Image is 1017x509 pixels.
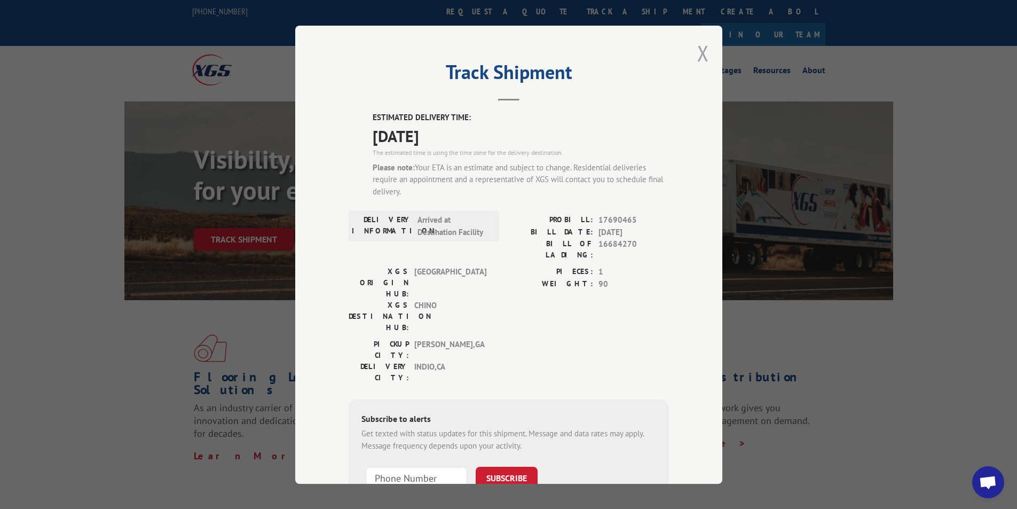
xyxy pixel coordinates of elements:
button: SUBSCRIBE [476,467,538,489]
span: 17690465 [598,214,669,226]
span: [DATE] [598,226,669,238]
span: 16684270 [598,238,669,261]
label: XGS DESTINATION HUB: [349,300,409,333]
span: [PERSON_NAME] , GA [414,339,486,361]
label: BILL OF LADING: [509,238,593,261]
div: The estimated time is using the time zone for the delivery destination. [373,147,669,157]
strong: Please note: [373,162,415,172]
label: DELIVERY INFORMATION: [352,214,412,238]
label: PROBILL: [509,214,593,226]
span: Arrived at Destination Facility [417,214,490,238]
span: CHINO [414,300,486,333]
label: WEIGHT: [509,278,593,290]
div: Subscribe to alerts [361,412,656,428]
label: PICKUP CITY: [349,339,409,361]
span: [DATE] [373,123,669,147]
span: [GEOGRAPHIC_DATA] [414,266,486,300]
label: DELIVERY CITY: [349,361,409,383]
span: 1 [598,266,669,278]
label: ESTIMATED DELIVERY TIME: [373,112,669,124]
label: BILL DATE: [509,226,593,238]
label: XGS ORIGIN HUB: [349,266,409,300]
h2: Track Shipment [349,65,669,85]
div: Get texted with status updates for this shipment. Message and data rates may apply. Message frequ... [361,428,656,452]
label: PIECES: [509,266,593,278]
span: 90 [598,278,669,290]
button: Close modal [697,39,709,67]
div: Open chat [972,466,1004,498]
div: Your ETA is an estimate and subject to change. Residential deliveries require an appointment and ... [373,161,669,198]
input: Phone Number [366,467,467,489]
span: INDIO , CA [414,361,486,383]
